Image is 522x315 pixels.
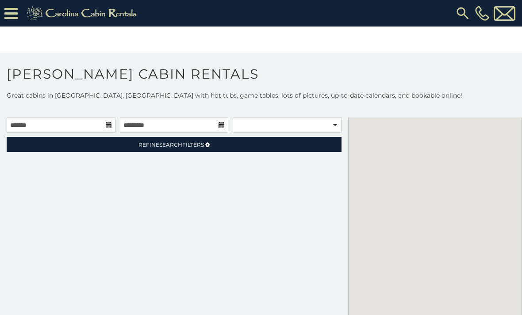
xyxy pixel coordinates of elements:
span: Search [159,141,182,148]
img: search-regular.svg [455,5,471,21]
img: Khaki-logo.png [22,4,144,22]
span: Refine Filters [138,141,204,148]
a: [PHONE_NUMBER] [473,6,491,21]
a: RefineSearchFilters [7,137,342,152]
